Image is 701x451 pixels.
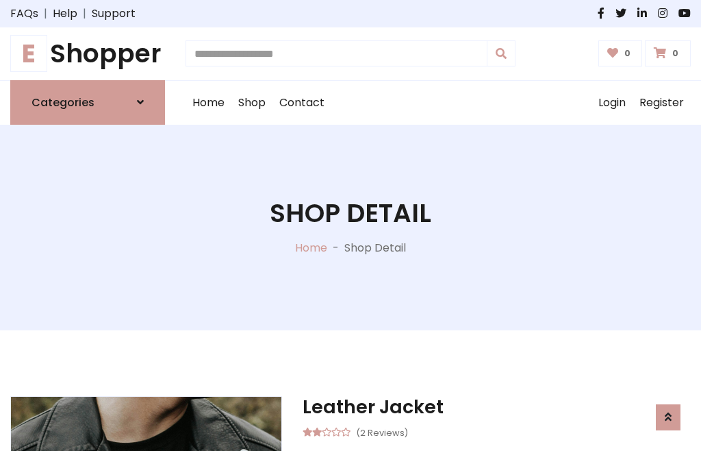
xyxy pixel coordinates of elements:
a: FAQs [10,5,38,22]
a: Contact [272,81,331,125]
a: Shop [231,81,272,125]
small: (2 Reviews) [356,424,408,440]
a: 0 [598,40,643,66]
a: Home [186,81,231,125]
a: Login [591,81,633,125]
span: E [10,35,47,72]
p: - [327,240,344,256]
h1: Shopper [10,38,165,69]
h6: Categories [31,96,94,109]
a: EShopper [10,38,165,69]
span: | [77,5,92,22]
p: Shop Detail [344,240,406,256]
h1: Shop Detail [270,198,431,229]
h3: Leather Jacket [303,396,691,418]
span: 0 [621,47,634,60]
a: Support [92,5,136,22]
a: Register [633,81,691,125]
span: 0 [669,47,682,60]
a: 0 [645,40,691,66]
a: Home [295,240,327,256]
a: Help [53,5,77,22]
a: Categories [10,80,165,125]
span: | [38,5,53,22]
